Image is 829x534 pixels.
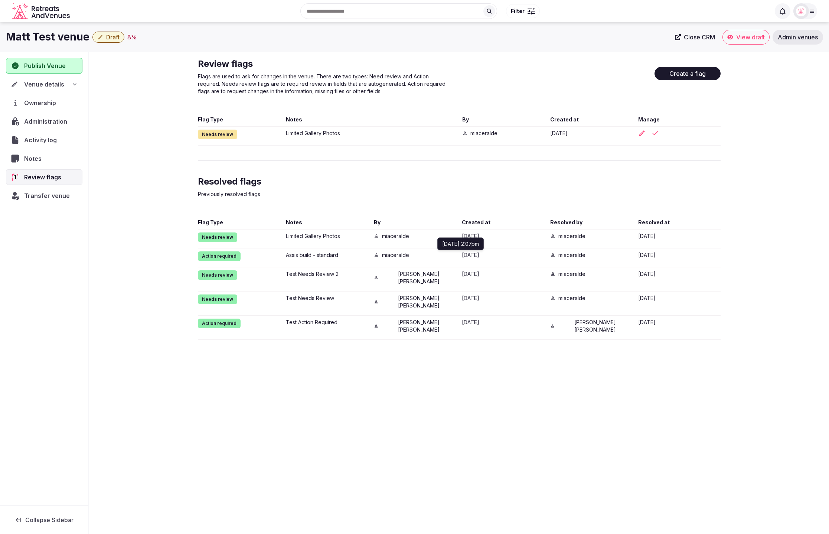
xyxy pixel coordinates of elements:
[6,512,82,528] button: Collapse Sidebar
[684,33,715,41] span: Close CRM
[6,30,89,44] h1: Matt Test venue
[736,33,765,41] span: View draft
[24,80,64,89] span: Venue details
[778,33,818,41] span: Admin venues
[24,136,60,144] span: Activity log
[25,516,74,524] span: Collapse Sidebar
[506,4,540,18] button: Filter
[6,58,82,74] button: Publish Venue
[106,33,120,41] span: Draft
[127,33,137,42] div: 8 %
[24,98,59,107] span: Ownership
[24,191,70,200] span: Transfer venue
[6,114,82,129] a: Administration
[722,30,770,45] a: View draft
[24,154,45,163] span: Notes
[12,3,71,20] svg: Retreats and Venues company logo
[12,3,71,20] a: Visit the homepage
[6,95,82,111] a: Ownership
[24,61,66,70] span: Publish Venue
[6,132,82,148] a: Activity log
[6,151,82,166] a: Notes
[6,169,82,185] a: 1Review flags
[12,174,18,180] span: 1
[24,173,64,182] span: Review flags
[511,7,525,15] span: Filter
[92,32,124,43] button: Draft
[796,6,806,16] img: miaceralde
[773,30,823,45] a: Admin venues
[6,188,82,203] button: Transfer venue
[127,33,137,42] button: 8%
[24,117,70,126] span: Administration
[670,30,719,45] a: Close CRM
